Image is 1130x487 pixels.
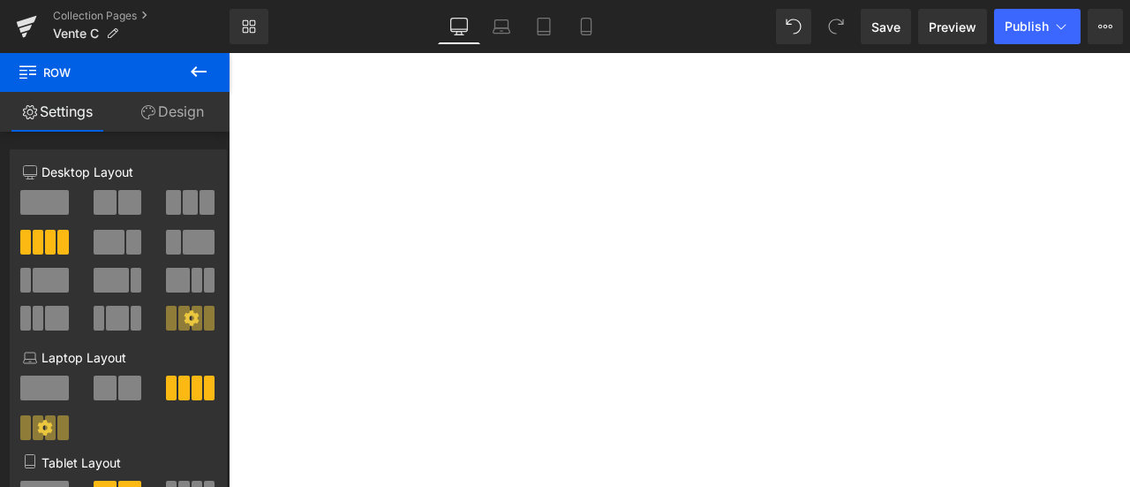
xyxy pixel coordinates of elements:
[871,18,900,36] span: Save
[23,453,214,472] p: Tablet Layout
[776,9,811,44] button: Undo
[929,18,976,36] span: Preview
[53,9,230,23] a: Collection Pages
[818,9,854,44] button: Redo
[115,92,230,132] a: Design
[565,9,607,44] a: Mobile
[1088,9,1123,44] button: More
[230,9,268,44] a: New Library
[1005,19,1049,34] span: Publish
[18,53,194,92] span: Row
[23,348,214,367] p: Laptop Layout
[918,9,987,44] a: Preview
[480,9,523,44] a: Laptop
[523,9,565,44] a: Tablet
[23,163,214,181] p: Desktop Layout
[994,9,1081,44] button: Publish
[438,9,480,44] a: Desktop
[53,27,99,41] span: Vente C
